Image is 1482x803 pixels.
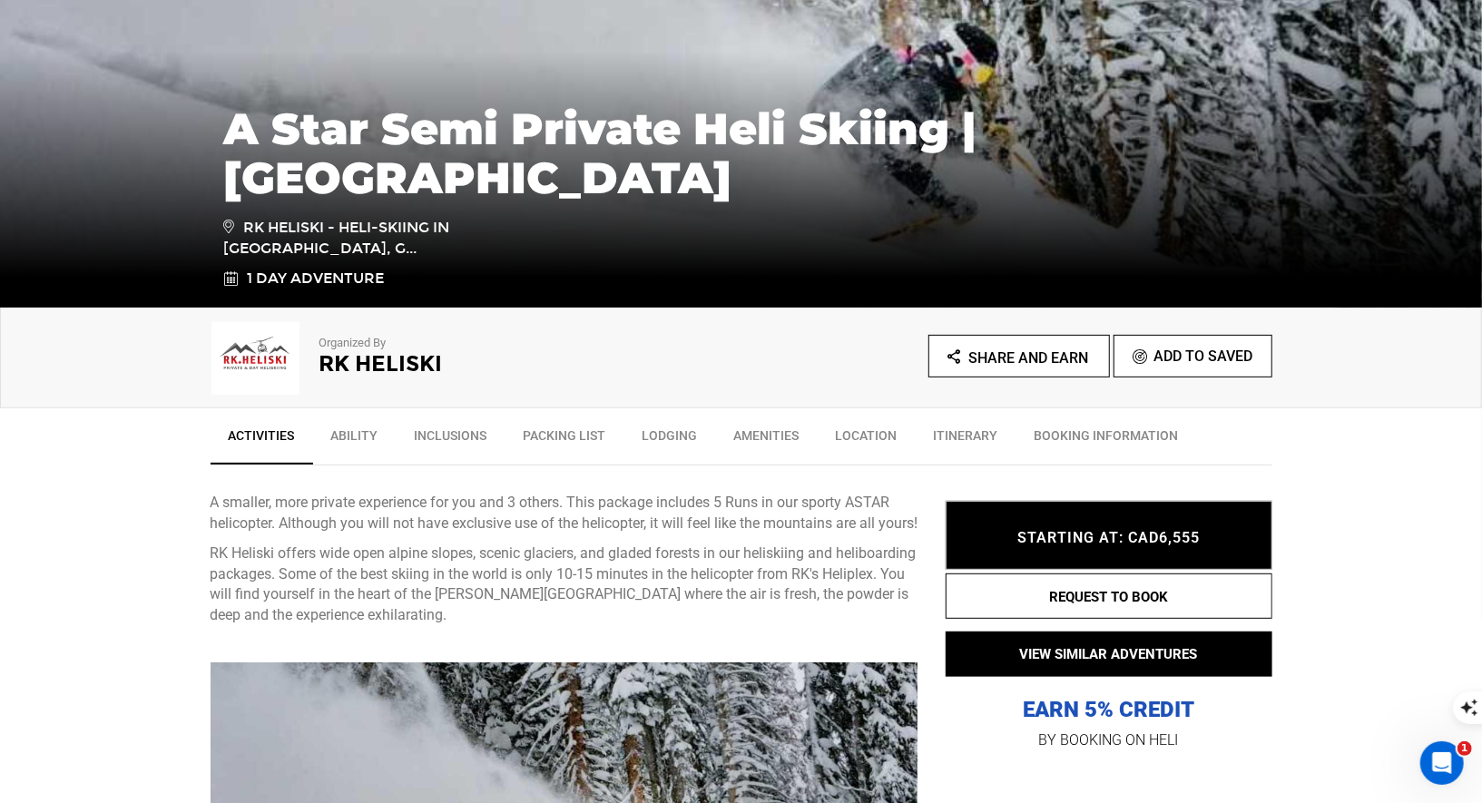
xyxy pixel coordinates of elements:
[946,728,1272,753] p: BY BOOKING ON HELI
[211,417,313,465] a: Activities
[1016,417,1197,463] a: BOOKING INFORMATION
[211,493,918,534] p: A smaller, more private experience for you and 3 others. This package includes 5 Runs in our spor...
[916,417,1016,463] a: Itinerary
[248,269,385,289] span: 1 Day Adventure
[1154,348,1253,365] span: Add To Saved
[224,104,1259,202] h1: A Star Semi Private Heli Skiing | [GEOGRAPHIC_DATA]
[946,573,1272,619] button: REQUEST TO BOOK
[211,543,918,626] p: RK Heliski offers wide open alpine slopes, scenic glaciers, and gladed forests in our heliskiing ...
[968,349,1088,367] span: Share and Earn
[1017,529,1200,546] span: STARTING AT: CAD6,555
[224,216,483,260] span: RK Heliski - Heli-skiing in [GEOGRAPHIC_DATA], G...
[818,417,916,463] a: Location
[1420,741,1464,785] iframe: Intercom live chat
[946,514,1272,724] p: EARN 5% CREDIT
[716,417,818,463] a: Amenities
[313,417,397,463] a: Ability
[624,417,716,463] a: Lodging
[319,352,692,376] h2: RK Heliski
[211,322,301,395] img: de69e1dbff68f7b619d29cad7f609ea8.png
[319,335,692,352] p: Organized By
[946,632,1272,677] button: VIEW SIMILAR ADVENTURES
[397,417,505,463] a: Inclusions
[505,417,624,463] a: Packing List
